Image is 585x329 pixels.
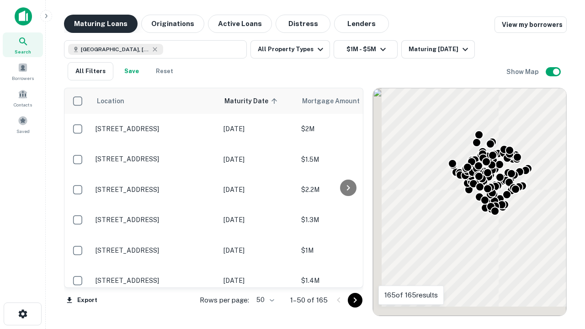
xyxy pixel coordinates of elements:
p: $1M [301,245,393,255]
span: [GEOGRAPHIC_DATA], [GEOGRAPHIC_DATA], [GEOGRAPHIC_DATA] [81,45,149,53]
th: Maturity Date [219,88,297,114]
span: Saved [16,127,30,135]
button: Distress [276,15,330,33]
div: 0 0 [373,88,566,316]
h6: Show Map [506,67,540,77]
img: capitalize-icon.png [15,7,32,26]
p: [STREET_ADDRESS] [96,125,214,133]
button: Active Loans [208,15,272,33]
p: Rows per page: [200,295,249,306]
p: $1.3M [301,215,393,225]
p: [DATE] [223,215,292,225]
button: Export [64,293,100,307]
p: 1–50 of 165 [290,295,328,306]
a: Contacts [3,85,43,110]
p: [STREET_ADDRESS] [96,246,214,255]
span: Borrowers [12,74,34,82]
a: View my borrowers [495,16,567,33]
button: Maturing Loans [64,15,138,33]
p: 165 of 165 results [384,290,438,301]
p: [DATE] [223,124,292,134]
span: Contacts [14,101,32,108]
a: Search [3,32,43,57]
button: Originations [141,15,204,33]
span: Mortgage Amount [302,96,372,106]
p: $2M [301,124,393,134]
span: Location [96,96,124,106]
p: $1.5M [301,154,393,164]
a: Borrowers [3,59,43,84]
button: Go to next page [348,293,362,308]
p: $2.2M [301,185,393,195]
button: [GEOGRAPHIC_DATA], [GEOGRAPHIC_DATA], [GEOGRAPHIC_DATA] [64,40,247,58]
div: Maturing [DATE] [409,44,471,55]
p: $1.4M [301,276,393,286]
a: Saved [3,112,43,137]
button: Reset [150,62,179,80]
button: Lenders [334,15,389,33]
p: [DATE] [223,276,292,286]
button: Save your search to get updates of matches that match your search criteria. [117,62,146,80]
p: [DATE] [223,154,292,164]
p: [DATE] [223,185,292,195]
p: [DATE] [223,245,292,255]
th: Mortgage Amount [297,88,397,114]
button: Maturing [DATE] [401,40,475,58]
p: [STREET_ADDRESS] [96,216,214,224]
iframe: Chat Widget [539,256,585,300]
button: $1M - $5M [334,40,398,58]
p: [STREET_ADDRESS] [96,276,214,285]
button: All Filters [68,62,113,80]
p: [STREET_ADDRESS] [96,155,214,163]
span: Maturity Date [224,96,280,106]
p: [STREET_ADDRESS] [96,186,214,194]
th: Location [91,88,219,114]
div: 50 [253,293,276,307]
button: All Property Types [250,40,330,58]
span: Search [15,48,31,55]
